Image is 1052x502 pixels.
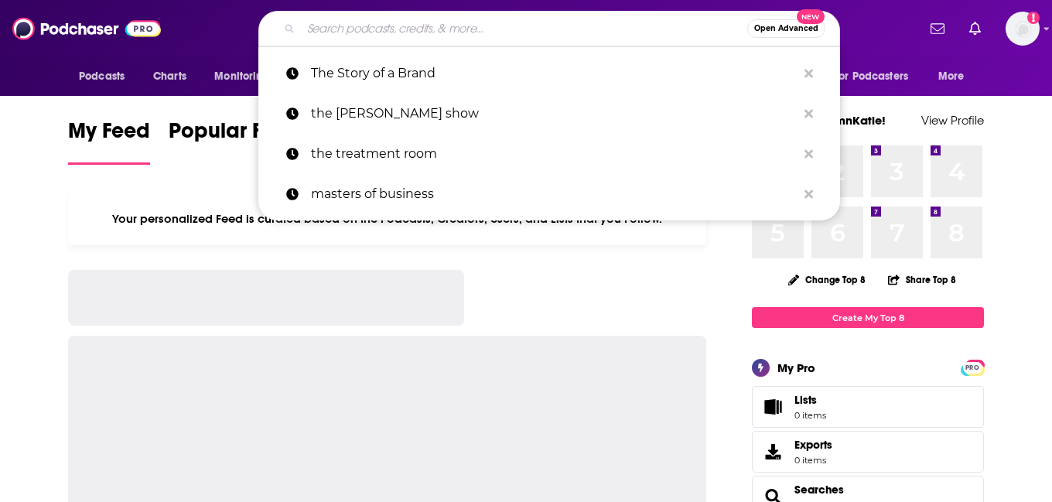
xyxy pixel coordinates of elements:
[258,134,840,174] a: the treatment room
[794,393,826,407] span: Lists
[794,393,817,407] span: Lists
[1006,12,1040,46] button: Show profile menu
[887,265,957,295] button: Share Top 8
[68,193,706,245] div: Your personalized Feed is curated based on the Podcasts, Creators, Users, and Lists that you Follow.
[754,25,818,32] span: Open Advanced
[794,410,826,421] span: 0 items
[301,16,747,41] input: Search podcasts, credits, & more...
[963,15,987,42] a: Show notifications dropdown
[169,118,300,165] a: Popular Feed
[757,396,788,418] span: Lists
[1027,12,1040,24] svg: Add a profile image
[963,362,982,374] span: PRO
[777,360,815,375] div: My Pro
[824,62,931,91] button: open menu
[169,118,300,153] span: Popular Feed
[794,483,844,497] a: Searches
[1006,12,1040,46] span: Logged in as AutumnKatie
[258,174,840,214] a: masters of business
[68,62,145,91] button: open menu
[68,118,150,165] a: My Feed
[757,441,788,463] span: Exports
[938,66,965,87] span: More
[797,9,825,24] span: New
[963,361,982,373] a: PRO
[311,94,797,134] p: the kara goldin show
[752,307,984,328] a: Create My Top 8
[203,62,289,91] button: open menu
[79,66,125,87] span: Podcasts
[1006,12,1040,46] img: User Profile
[921,113,984,128] a: View Profile
[214,66,269,87] span: Monitoring
[779,270,875,289] button: Change Top 8
[311,134,797,174] p: the treatment room
[311,53,797,94] p: The Story of a Brand
[68,118,150,153] span: My Feed
[258,94,840,134] a: the [PERSON_NAME] show
[794,438,832,452] span: Exports
[752,431,984,473] a: Exports
[927,62,984,91] button: open menu
[153,66,186,87] span: Charts
[258,11,840,46] div: Search podcasts, credits, & more...
[258,53,840,94] a: The Story of a Brand
[834,66,908,87] span: For Podcasters
[143,62,196,91] a: Charts
[12,14,161,43] img: Podchaser - Follow, Share and Rate Podcasts
[311,174,797,214] p: masters of business
[794,455,832,466] span: 0 items
[924,15,951,42] a: Show notifications dropdown
[752,386,984,428] a: Lists
[747,19,825,38] button: Open AdvancedNew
